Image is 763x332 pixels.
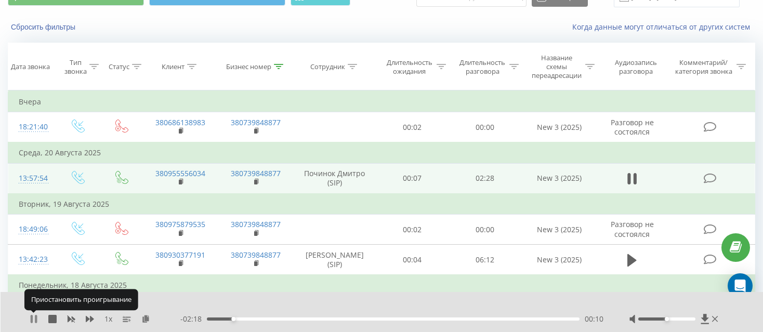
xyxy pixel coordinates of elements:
[310,62,345,71] div: Сотрудник
[294,163,375,194] td: Починок Дмитро (SIP)
[226,62,271,71] div: Бизнес номер
[104,314,112,324] span: 1 x
[109,62,129,71] div: Статус
[728,273,753,298] div: Open Intercom Messenger
[294,245,375,275] td: [PERSON_NAME] (SIP)
[585,314,603,324] span: 00:10
[611,219,654,238] span: Разговор не состоялся
[531,54,583,80] div: Название схемы переадресации
[665,317,669,321] div: Accessibility label
[155,219,205,229] a: 380975879535
[11,62,50,71] div: Дата звонка
[231,117,281,127] a: 380739848877
[19,168,44,189] div: 13:57:54
[458,58,507,76] div: Длительность разговора
[162,62,185,71] div: Клиент
[180,314,207,324] span: - 02:18
[64,58,87,76] div: Тип звонка
[449,112,521,143] td: 00:00
[376,215,449,245] td: 00:02
[231,219,281,229] a: 380739848877
[8,275,755,296] td: Понедельник, 18 Августа 2025
[8,91,755,112] td: Вчера
[155,117,205,127] a: 380686138983
[24,289,138,310] div: Приостановить проигрывание
[521,245,597,275] td: New 3 (2025)
[376,112,449,143] td: 00:02
[19,249,44,270] div: 13:42:23
[376,163,449,194] td: 00:07
[231,317,235,321] div: Accessibility label
[8,194,755,215] td: Вторник, 19 Августа 2025
[376,245,449,275] td: 00:04
[449,163,521,194] td: 02:28
[155,250,205,260] a: 380930377191
[449,245,521,275] td: 06:12
[449,215,521,245] td: 00:00
[521,215,597,245] td: New 3 (2025)
[607,58,665,76] div: Аудиозапись разговора
[231,250,281,260] a: 380739848877
[521,163,597,194] td: New 3 (2025)
[572,22,755,32] a: Когда данные могут отличаться от других систем
[521,112,597,143] td: New 3 (2025)
[385,58,434,76] div: Длительность ожидания
[8,142,755,163] td: Среда, 20 Августа 2025
[19,219,44,240] div: 18:49:06
[231,168,281,178] a: 380739848877
[611,117,654,137] span: Разговор не состоялся
[19,117,44,137] div: 18:21:40
[673,58,734,76] div: Комментарий/категория звонка
[8,22,81,32] button: Сбросить фильтры
[155,168,205,178] a: 380955556034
